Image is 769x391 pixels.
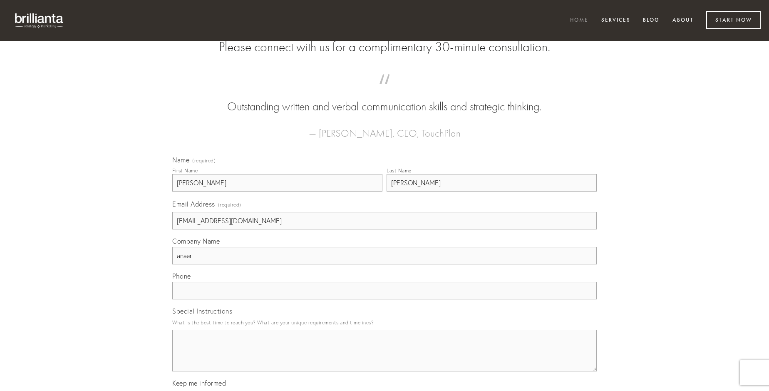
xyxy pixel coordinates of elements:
[8,8,71,32] img: brillianta - research, strategy, marketing
[218,199,241,210] span: (required)
[596,14,636,27] a: Services
[172,272,191,280] span: Phone
[172,167,198,174] div: First Name
[172,39,597,55] h2: Please connect with us for a complimentary 30-minute consultation.
[172,307,232,315] span: Special Instructions
[192,158,216,163] span: (required)
[186,82,583,99] span: “
[186,115,583,142] figcaption: — [PERSON_NAME], CEO, TouchPlan
[172,379,226,387] span: Keep me informed
[565,14,594,27] a: Home
[172,237,220,245] span: Company Name
[667,14,699,27] a: About
[387,167,412,174] div: Last Name
[638,14,665,27] a: Blog
[172,156,189,164] span: Name
[172,317,597,328] p: What is the best time to reach you? What are your unique requirements and timelines?
[186,82,583,115] blockquote: Outstanding written and verbal communication skills and strategic thinking.
[706,11,761,29] a: Start Now
[172,200,215,208] span: Email Address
